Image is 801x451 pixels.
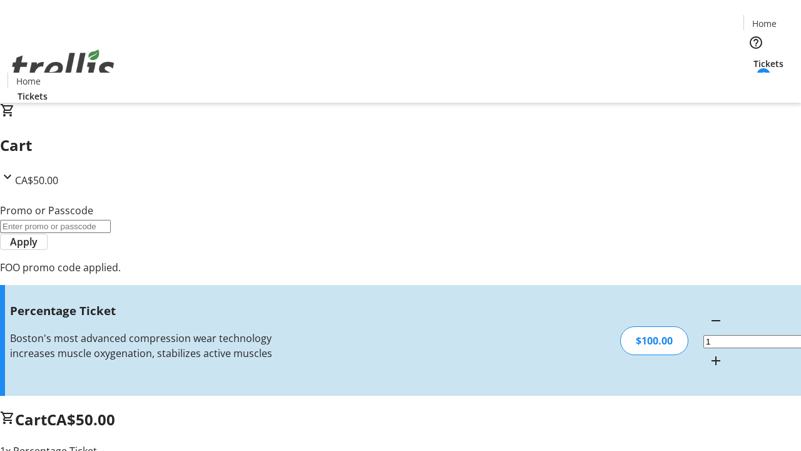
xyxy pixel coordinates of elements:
a: Tickets [8,90,58,103]
a: Home [8,75,48,88]
button: Help [743,30,768,55]
span: Apply [10,234,38,249]
button: Cart [743,70,768,95]
span: Home [16,75,41,88]
img: Orient E2E Organization XcBwJAKo9D's Logo [8,36,119,98]
span: CA$50.00 [15,174,58,187]
div: Boston's most advanced compression wear technology increases muscle oxygenation, stabilizes activ... [10,331,283,361]
span: Tickets [753,57,783,70]
button: Decrement by one [703,308,728,333]
h3: Percentage Ticket [10,302,283,319]
div: $100.00 [620,326,688,355]
span: Home [752,17,777,30]
a: Home [744,17,784,30]
span: Tickets [18,90,48,103]
button: Increment by one [703,348,728,373]
a: Tickets [743,57,793,70]
span: CA$50.00 [47,409,115,430]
